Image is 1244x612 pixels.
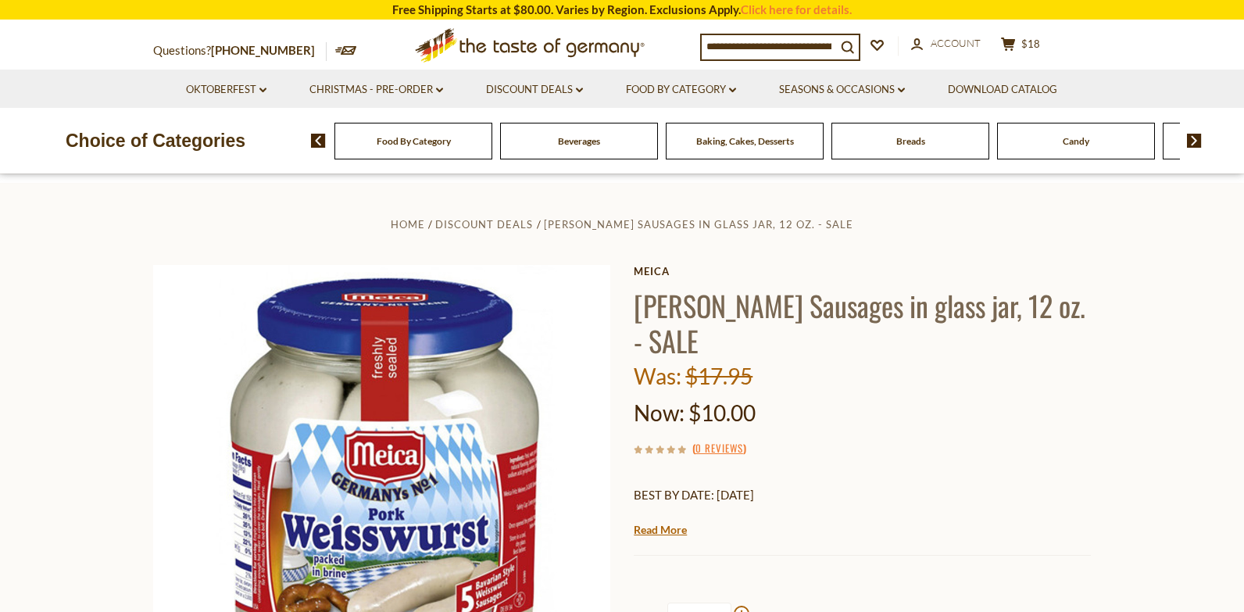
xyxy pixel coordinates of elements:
[311,134,326,148] img: previous arrow
[948,81,1057,98] a: Download Catalog
[741,2,852,16] a: Click here for details.
[997,37,1044,56] button: $18
[1021,38,1040,50] span: $18
[911,35,981,52] a: Account
[1063,135,1089,147] a: Candy
[1187,134,1202,148] img: next arrow
[377,135,451,147] a: Food By Category
[695,440,743,457] a: 0 Reviews
[634,399,685,426] label: Now:
[153,41,327,61] p: Questions?
[391,218,425,231] a: Home
[486,81,583,98] a: Discount Deals
[186,81,266,98] a: Oktoberfest
[685,363,752,389] span: $17.95
[896,135,925,147] a: Breads
[931,37,981,49] span: Account
[634,522,687,538] a: Read More
[779,81,905,98] a: Seasons & Occasions
[634,485,1091,505] p: BEST BY DATE: [DATE]
[626,81,736,98] a: Food By Category
[544,218,853,231] a: [PERSON_NAME] Sausages in glass jar, 12 oz. - SALE
[435,218,533,231] a: Discount Deals
[558,135,600,147] a: Beverages
[696,135,794,147] a: Baking, Cakes, Desserts
[634,265,1091,277] a: Meica
[211,43,315,57] a: [PHONE_NUMBER]
[634,363,681,389] label: Was:
[692,440,746,456] span: ( )
[634,288,1091,358] h1: [PERSON_NAME] Sausages in glass jar, 12 oz. - SALE
[688,399,756,426] span: $10.00
[309,81,443,98] a: Christmas - PRE-ORDER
